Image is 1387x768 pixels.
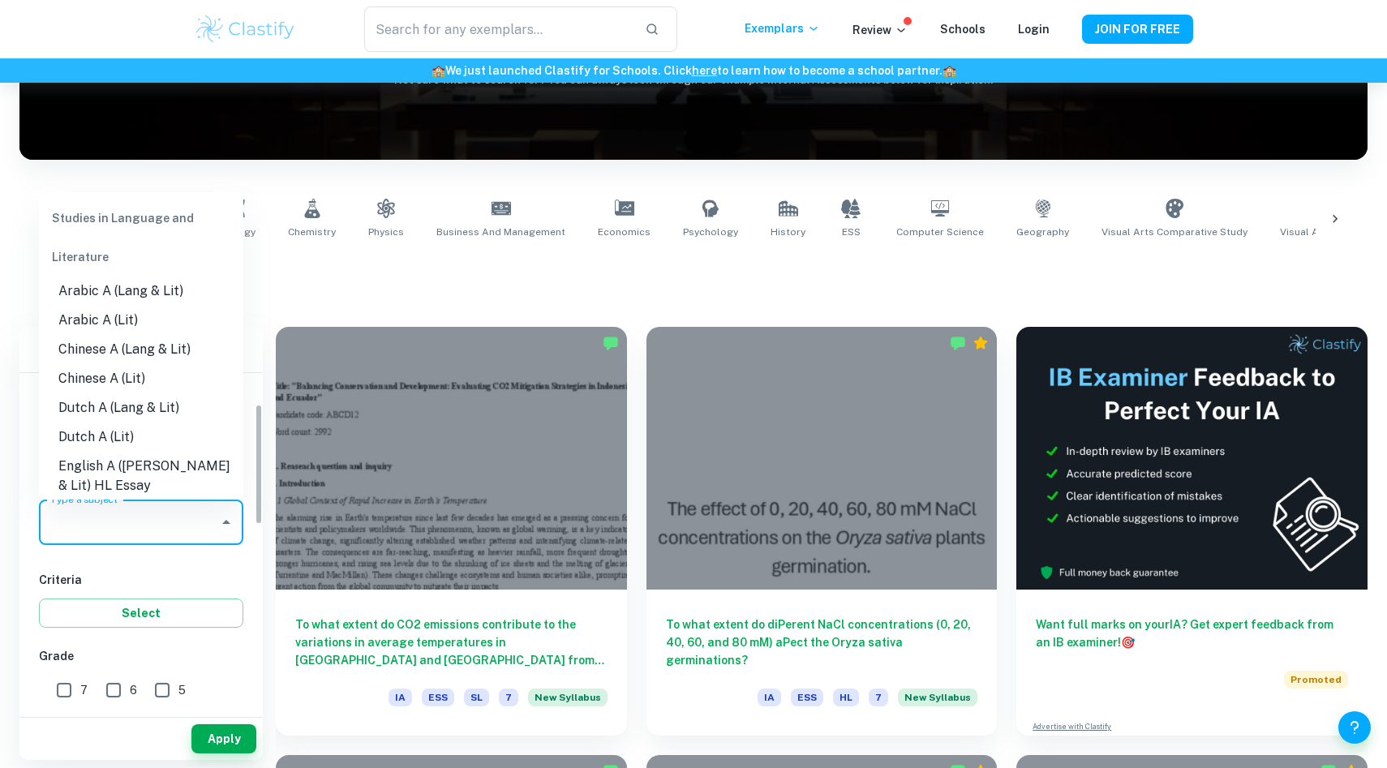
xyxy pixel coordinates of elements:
[1284,671,1348,689] span: Promoted
[19,327,263,372] h6: Filter exemplars
[39,452,243,500] li: English A ([PERSON_NAME] & Lit) HL Essay
[528,689,608,716] div: Starting from the May 2026 session, the ESS IA requirements have changed. We created this exempla...
[39,571,243,589] h6: Criteria
[295,616,608,669] h6: To what extent do CO2 emissions contribute to the variations in average temperatures in [GEOGRAPH...
[898,689,977,706] span: New Syllabus
[276,327,627,736] a: To what extent do CO2 emissions contribute to the variations in average temperatures in [GEOGRAPH...
[683,225,738,239] span: Psychology
[191,724,256,753] button: Apply
[666,616,978,669] h6: To what extent do diPerent NaCl concentrations (0, 20, 40, 60, and 80 mM) aPect the Oryza sativa ...
[178,681,186,699] span: 5
[603,335,619,351] img: Marked
[898,689,977,716] div: Starting from the May 2026 session, the ESS IA requirements have changed. We created this exempla...
[758,689,781,706] span: IA
[1016,327,1368,590] img: Thumbnail
[950,335,966,351] img: Marked
[3,62,1384,79] h6: We just launched Clastify for Schools. Click to learn how to become a school partner.
[528,689,608,706] span: New Syllabus
[771,225,805,239] span: History
[646,327,998,736] a: To what extent do diPerent NaCl concentrations (0, 20, 40, 60, and 80 mM) aPect the Oryza sativa ...
[39,199,243,277] div: Studies in Language and Literature
[436,225,565,239] span: Business and Management
[39,647,243,665] h6: Grade
[598,225,651,239] span: Economics
[940,23,985,36] a: Schools
[745,19,820,37] p: Exemplars
[1016,327,1368,736] a: Want full marks on yourIA? Get expert feedback from an IB examiner!PromotedAdvertise with Clastify
[194,13,297,45] img: Clastify logo
[389,689,412,706] span: IA
[973,335,989,351] div: Premium
[39,277,243,306] li: Arabic A (Lang & Lit)
[1121,636,1135,649] span: 🎯
[692,64,717,77] a: here
[1018,23,1050,36] a: Login
[1036,616,1348,651] h6: Want full marks on your IA ? Get expert feedback from an IB examiner!
[852,21,908,39] p: Review
[896,225,984,239] span: Computer Science
[464,689,489,706] span: SL
[39,599,243,628] button: Select
[87,259,1300,288] h1: All IA Examples
[364,6,632,52] input: Search for any exemplars...
[39,306,243,335] li: Arabic A (Lit)
[215,511,238,534] button: Close
[288,225,336,239] span: Chemistry
[39,423,243,452] li: Dutch A (Lit)
[368,225,404,239] span: Physics
[1082,15,1193,44] button: JOIN FOR FREE
[39,364,243,393] li: Chinese A (Lit)
[1016,225,1069,239] span: Geography
[1033,721,1111,732] a: Advertise with Clastify
[39,335,243,364] li: Chinese A (Lang & Lit)
[1101,225,1247,239] span: Visual Arts Comparative Study
[499,689,518,706] span: 7
[80,681,88,699] span: 7
[943,64,956,77] span: 🏫
[1338,711,1371,744] button: Help and Feedback
[842,225,861,239] span: ESS
[422,689,454,706] span: ESS
[869,689,888,706] span: 7
[130,681,137,699] span: 6
[39,393,243,423] li: Dutch A (Lang & Lit)
[833,689,859,706] span: HL
[791,689,823,706] span: ESS
[432,64,445,77] span: 🏫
